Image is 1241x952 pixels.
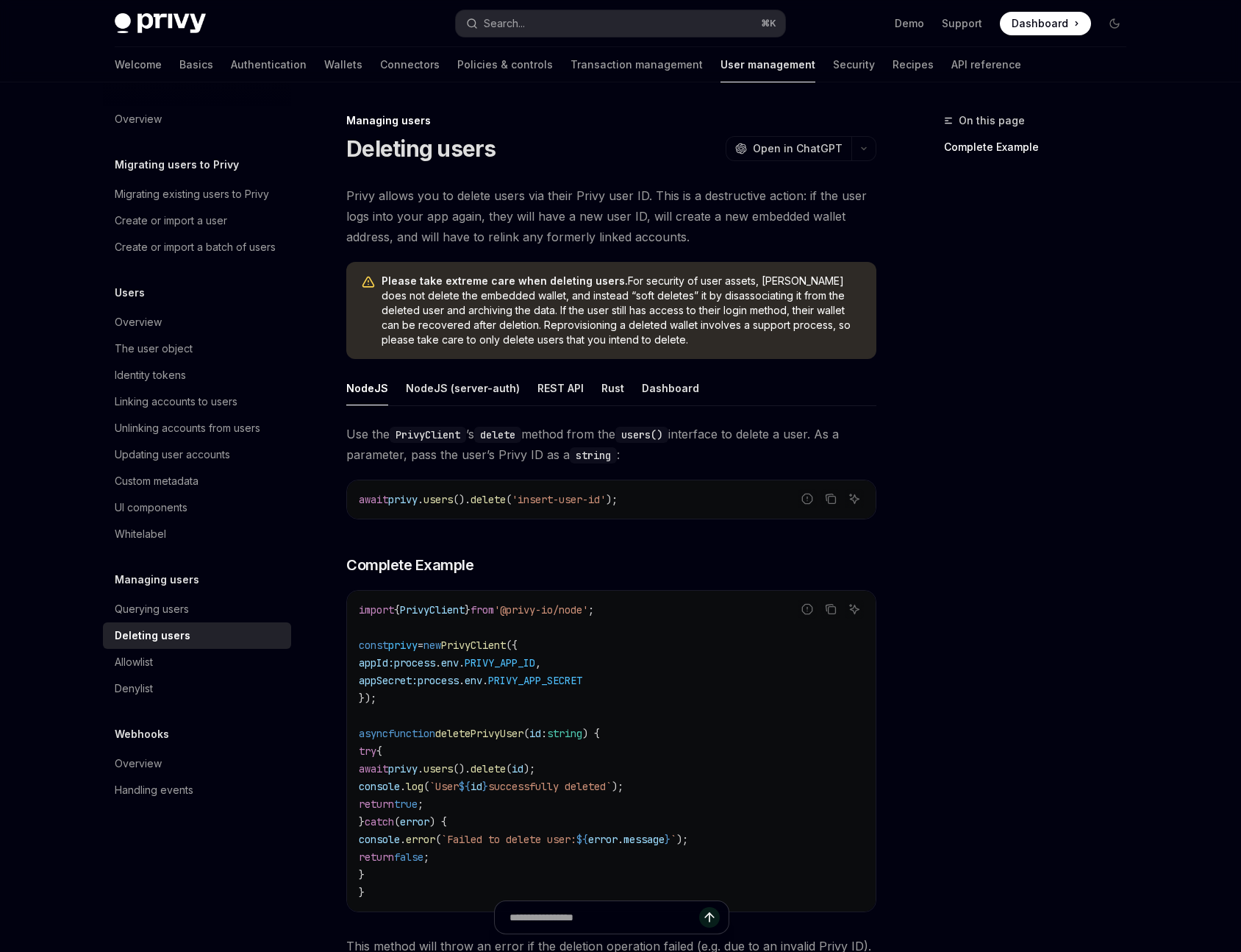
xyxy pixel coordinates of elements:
span: } [465,603,471,617]
code: delete [474,427,521,443]
span: PrivyClient [441,639,506,652]
span: users [423,493,453,506]
span: ⌘ K [761,18,776,29]
span: ( [506,762,512,775]
a: Updating user accounts [103,441,291,468]
span: error [400,815,429,828]
span: new [423,639,441,652]
span: string [547,727,582,740]
span: id [529,727,541,740]
a: User management [720,47,815,82]
div: Denylist [115,680,153,697]
span: successfully deleted` [488,780,612,793]
span: `User [429,780,459,793]
button: Open in ChatGPT [726,136,851,161]
a: Handling events [103,777,291,803]
span: ( [523,727,529,740]
div: Rust [601,371,624,405]
span: appSecret: [359,674,418,687]
a: Security [833,47,875,82]
div: Managing users [346,113,876,128]
div: NodeJS (server-auth) [406,371,520,405]
a: Transaction management [571,47,703,82]
a: Complete Example [944,135,1138,159]
div: Custom metadata [115,472,199,490]
span: = [418,639,423,652]
button: Ask AI [845,600,864,619]
span: import [359,603,394,617]
a: Overview [103,750,291,777]
a: Overview [103,309,291,335]
h5: Managing users [115,571,199,589]
span: process [394,656,435,669]
a: Authentication [231,47,307,82]
span: . [459,656,465,669]
span: (). [453,762,471,775]
div: Migrating existing users to Privy [115,185,269,203]
span: Use the ’s method from the interface to delete a user. As a parameter, pass the user’s Privy ID a... [346,424,876,465]
button: Copy the contents from the code block [821,489,840,508]
span: For security of user assets, [PERSON_NAME] does not delete the embedded wallet, and instead “soft... [382,274,862,347]
code: users() [615,427,668,443]
span: { [394,603,400,617]
div: Create or import a batch of users [115,238,276,256]
span: . [618,833,623,846]
code: string [570,447,617,463]
span: async [359,727,388,740]
div: Overview [115,755,162,772]
a: Deleting users [103,622,291,649]
span: ( [435,833,441,846]
div: REST API [537,371,584,405]
strong: Please take extreme care when deleting users. [382,274,628,287]
a: Basics [179,47,213,82]
span: process [418,674,459,687]
span: }); [359,692,376,705]
span: ; [423,850,429,864]
span: true [394,798,418,811]
span: ) { [429,815,447,828]
span: console [359,780,400,793]
h5: Users [115,284,145,302]
svg: Warning [361,275,376,290]
span: from [471,603,494,617]
div: Linking accounts to users [115,393,237,411]
span: (). [453,493,471,506]
div: Dashboard [642,371,699,405]
span: await [359,493,388,506]
div: The user object [115,340,193,358]
a: Support [942,16,982,31]
button: Ask AI [845,489,864,508]
span: error [406,833,435,846]
a: Dashboard [1000,12,1091,35]
a: Overview [103,106,291,132]
span: `Failed to delete user: [441,833,576,846]
span: error [588,833,618,846]
h5: Migrating users to Privy [115,156,239,174]
span: ); [523,762,535,775]
span: false [394,850,423,864]
span: . [459,674,465,687]
span: catch [365,815,394,828]
h5: Webhooks [115,725,169,743]
span: ); [612,780,623,793]
a: Denylist [103,675,291,702]
span: appId: [359,656,394,669]
a: Wallets [324,47,362,82]
span: } [359,815,365,828]
button: Report incorrect code [798,600,817,619]
span: env [465,674,482,687]
span: const [359,639,388,652]
button: Copy the contents from the code block [821,600,840,619]
a: Migrating existing users to Privy [103,181,291,207]
a: Welcome [115,47,162,82]
span: On this page [959,112,1025,129]
div: UI components [115,499,187,516]
span: ${ [576,833,588,846]
h1: Deleting users [346,135,496,162]
button: Toggle dark mode [1103,12,1126,35]
div: Identity tokens [115,366,186,384]
span: . [418,762,423,775]
code: PrivyClient [390,427,466,443]
span: ; [588,603,594,617]
a: Allowlist [103,649,291,675]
